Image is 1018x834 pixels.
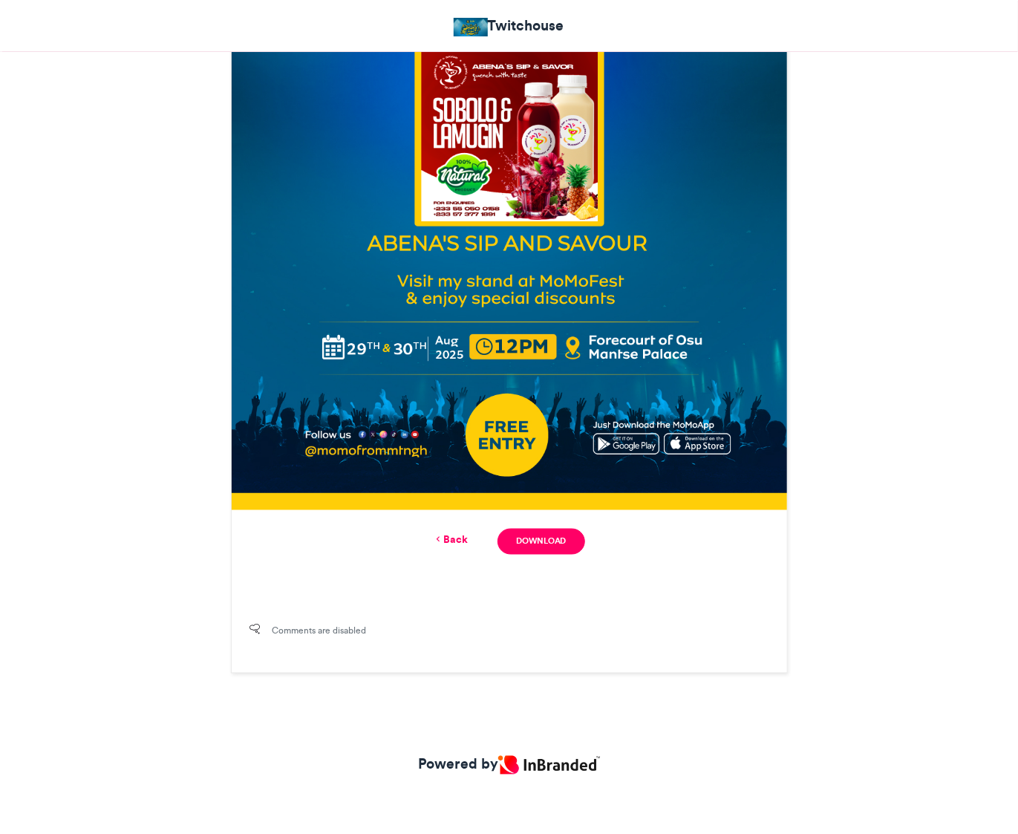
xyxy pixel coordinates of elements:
[454,18,487,36] img: Twitchouse Marketing
[454,15,564,36] a: Twitchouse
[273,625,367,638] span: Comments are disabled
[418,754,599,775] a: Powered by
[497,529,584,555] a: Download
[433,532,468,548] a: Back
[498,756,599,775] img: Inbranded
